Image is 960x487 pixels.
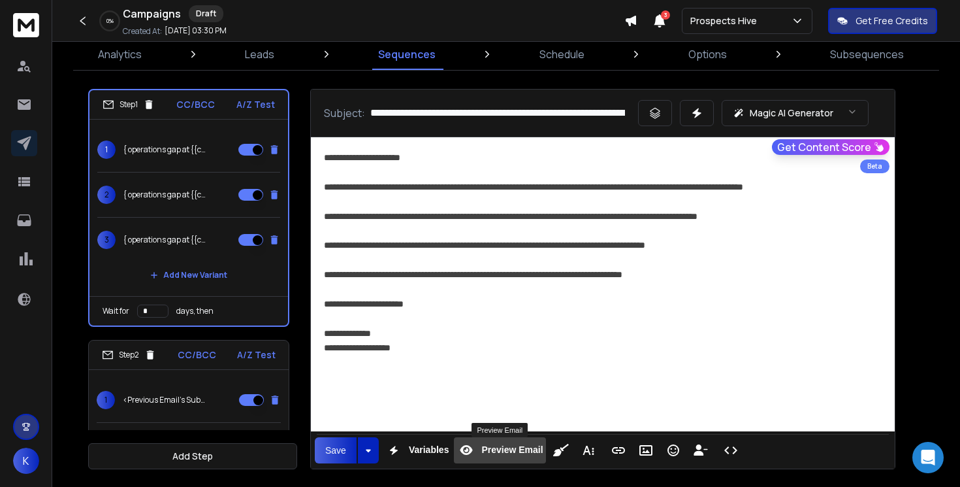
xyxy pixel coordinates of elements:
p: 0 % [106,17,114,25]
p: A/Z Test [237,348,276,361]
p: Created At: [123,26,162,37]
button: Insert Image (⌘P) [633,437,658,463]
span: 3 [97,231,116,249]
p: { operations gap at {{companyName}} | how {{companyName}} can free 10+ hours/week | {{firstName}}... [123,235,207,245]
span: 3 [661,10,670,20]
li: Step1CC/BCCA/Z Test1{ operations gap at {{companyName}} | how {{companyName}} can free 15+ hours/... [88,89,289,327]
button: Preview Email [454,437,545,463]
div: Step 2 [102,349,156,361]
p: A/Z Test [236,98,275,111]
button: More Text [576,437,601,463]
p: { operations gap at {{companyName}} | how {{companyName}} can free 15+ hours/week | {{firstName}}... [123,144,207,155]
button: Code View [718,437,743,463]
button: K [13,448,39,474]
a: Subsequences [822,39,912,70]
a: Sequences [370,39,443,70]
button: Add New Variant [140,262,238,288]
p: Wait for [103,306,129,316]
p: Subsequences [830,46,904,62]
p: Sequences [378,46,436,62]
div: Draft [189,5,223,22]
p: Prospects Hive [690,14,762,27]
button: Emoticons [661,437,686,463]
button: Get Content Score [772,139,889,155]
div: Open Intercom Messenger [912,442,944,473]
div: Beta [860,160,889,173]
p: days, then [176,306,214,316]
button: Get Free Credits [828,8,937,34]
button: Insert Unsubscribe Link [688,437,713,463]
p: { operations gap at {{companyName}} | how {{companyName}} can free 10+ hours/week | {{firstName}}... [123,190,207,200]
p: Magic AI Generator [750,107,833,120]
p: CC/BCC [176,98,215,111]
span: 1 [97,141,116,159]
button: Save [315,437,357,463]
button: Insert Link (⌘K) [606,437,631,463]
a: Schedule [532,39,592,70]
p: [DATE] 03:30 PM [165,25,227,36]
a: Analytics [90,39,150,70]
p: Subject: [324,105,365,121]
span: 1 [97,391,115,409]
p: Get Free Credits [856,14,928,27]
p: CC/BCC [178,348,216,361]
p: <Previous Email's Subject> [123,395,206,405]
div: Step 1 [103,99,155,110]
button: Variables [381,437,452,463]
a: Leads [237,39,282,70]
p: Leads [245,46,274,62]
span: 2 [97,186,116,204]
span: Variables [406,445,452,456]
p: Options [688,46,727,62]
span: Preview Email [479,445,545,456]
p: Schedule [539,46,584,62]
a: Options [680,39,735,70]
button: Clean HTML [549,437,573,463]
button: Add Step [88,443,297,469]
button: Magic AI Generator [722,100,869,126]
p: Analytics [98,46,142,62]
div: Preview Email [472,423,528,437]
h1: Campaigns [123,6,181,22]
